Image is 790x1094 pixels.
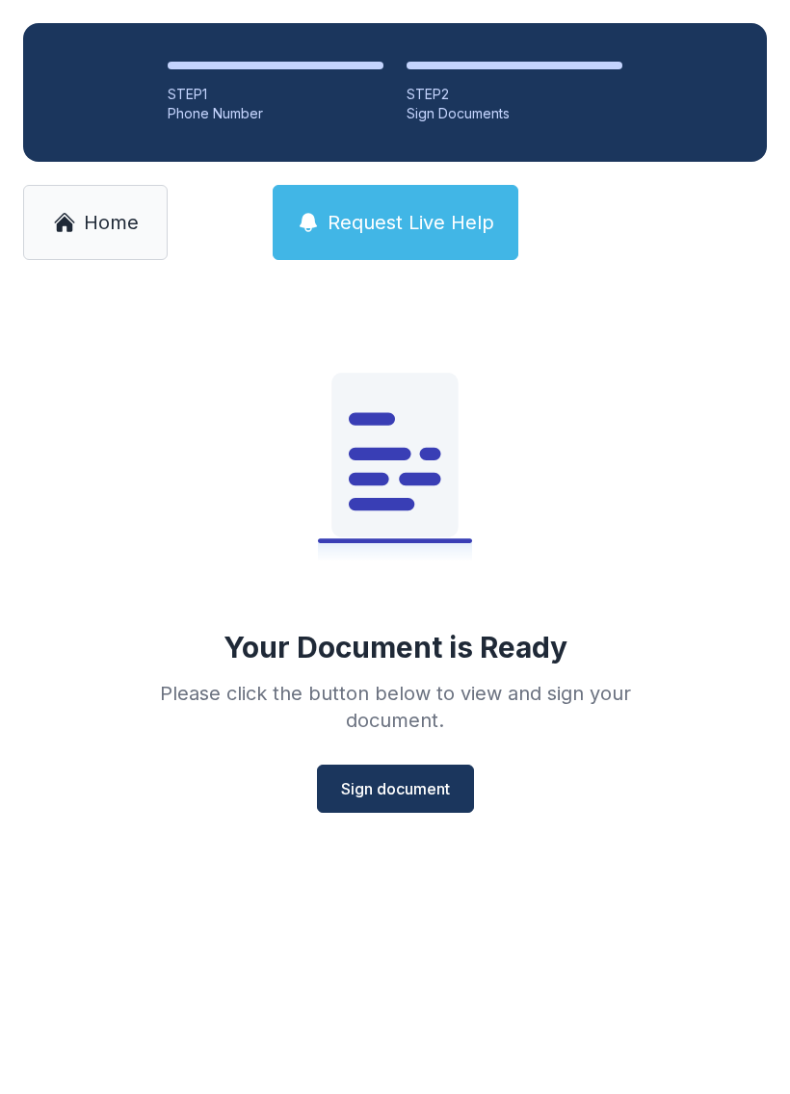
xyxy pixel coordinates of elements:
[407,104,622,123] div: Sign Documents
[341,777,450,800] span: Sign document
[168,104,383,123] div: Phone Number
[84,209,139,236] span: Home
[407,85,622,104] div: STEP 2
[328,209,494,236] span: Request Live Help
[168,85,383,104] div: STEP 1
[118,680,672,734] div: Please click the button below to view and sign your document.
[224,630,567,664] div: Your Document is Ready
